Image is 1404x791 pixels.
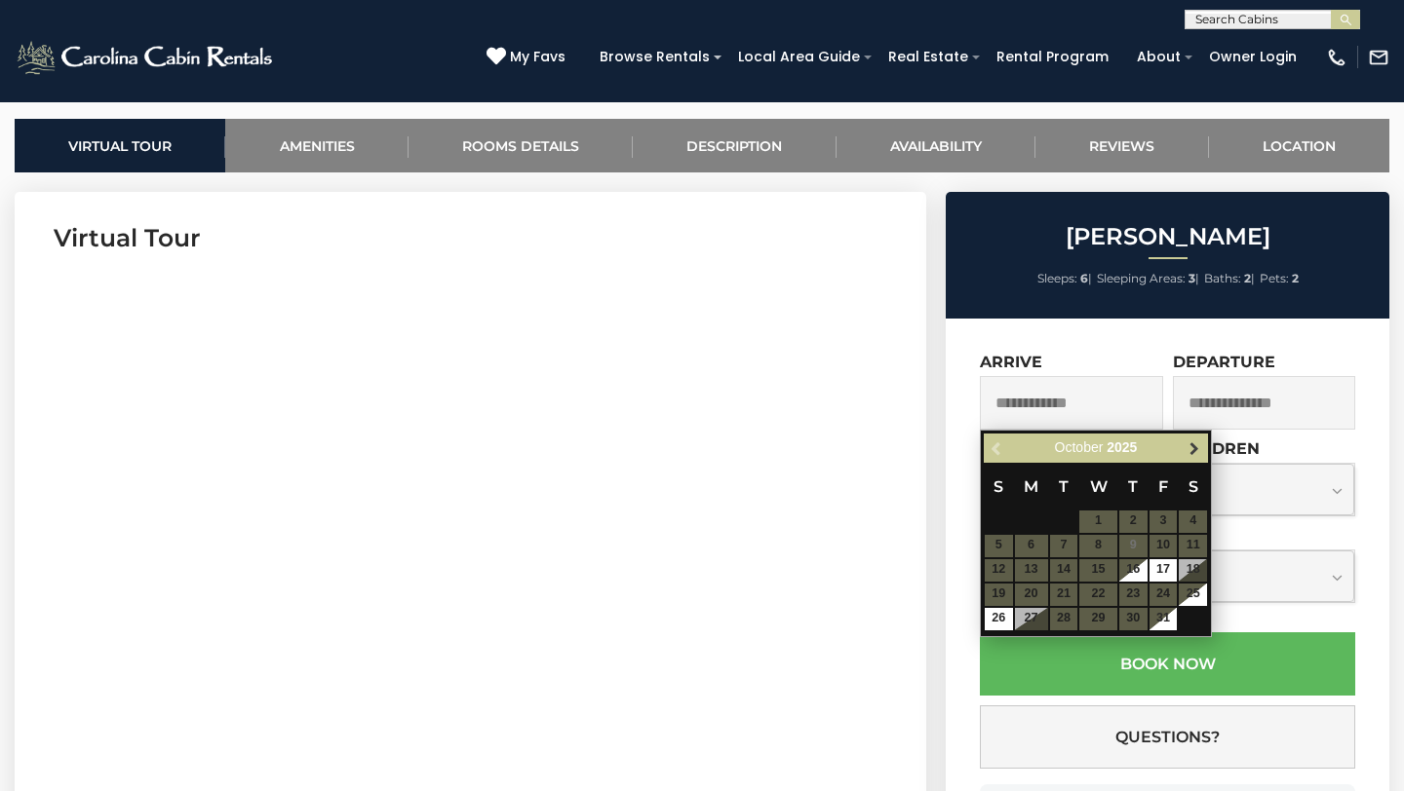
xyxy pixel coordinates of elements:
[1150,559,1178,582] a: 17
[1260,271,1289,285] span: Pets:
[728,42,870,72] a: Local Area Guide
[1024,477,1038,496] span: Monday
[1209,119,1389,172] a: Location
[1080,271,1088,285] strong: 6
[1090,477,1108,496] span: Wednesday
[1199,42,1306,72] a: Owner Login
[980,632,1355,696] button: Book Now
[878,42,978,72] a: Real Estate
[1128,477,1138,496] span: Thursday
[980,353,1042,371] label: Arrive
[15,119,225,172] a: Virtual Tour
[951,224,1384,249] h2: [PERSON_NAME]
[1127,42,1190,72] a: About
[1292,271,1299,285] strong: 2
[1182,436,1206,461] a: Next
[837,119,1035,172] a: Availability
[994,477,1003,496] span: Sunday
[1055,439,1104,455] span: October
[1107,439,1137,455] span: 2025
[1173,353,1275,371] label: Departure
[1119,559,1148,582] a: 16
[1150,608,1178,630] a: 31
[1173,439,1260,458] label: Children
[1097,271,1186,285] span: Sleeping Areas:
[633,119,836,172] a: Description
[1326,47,1347,68] img: phone-regular-white.png
[1189,271,1195,285] strong: 3
[225,119,408,172] a: Amenities
[487,47,570,68] a: My Favs
[1189,477,1198,496] span: Saturday
[1204,271,1241,285] span: Baths:
[985,608,1013,630] a: 26
[1037,271,1077,285] span: Sleeps:
[409,119,633,172] a: Rooms Details
[1097,266,1199,291] li: |
[1035,119,1208,172] a: Reviews
[1204,266,1255,291] li: |
[1368,47,1389,68] img: mail-regular-white.png
[980,705,1355,769] button: Questions?
[1244,271,1251,285] strong: 2
[987,42,1118,72] a: Rental Program
[1187,440,1202,456] span: Next
[1037,266,1092,291] li: |
[510,47,565,67] span: My Favs
[1059,477,1069,496] span: Tuesday
[1158,477,1168,496] span: Friday
[590,42,720,72] a: Browse Rentals
[54,221,887,255] h3: Virtual Tour
[1179,584,1207,606] a: 25
[15,38,278,77] img: White-1-2.png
